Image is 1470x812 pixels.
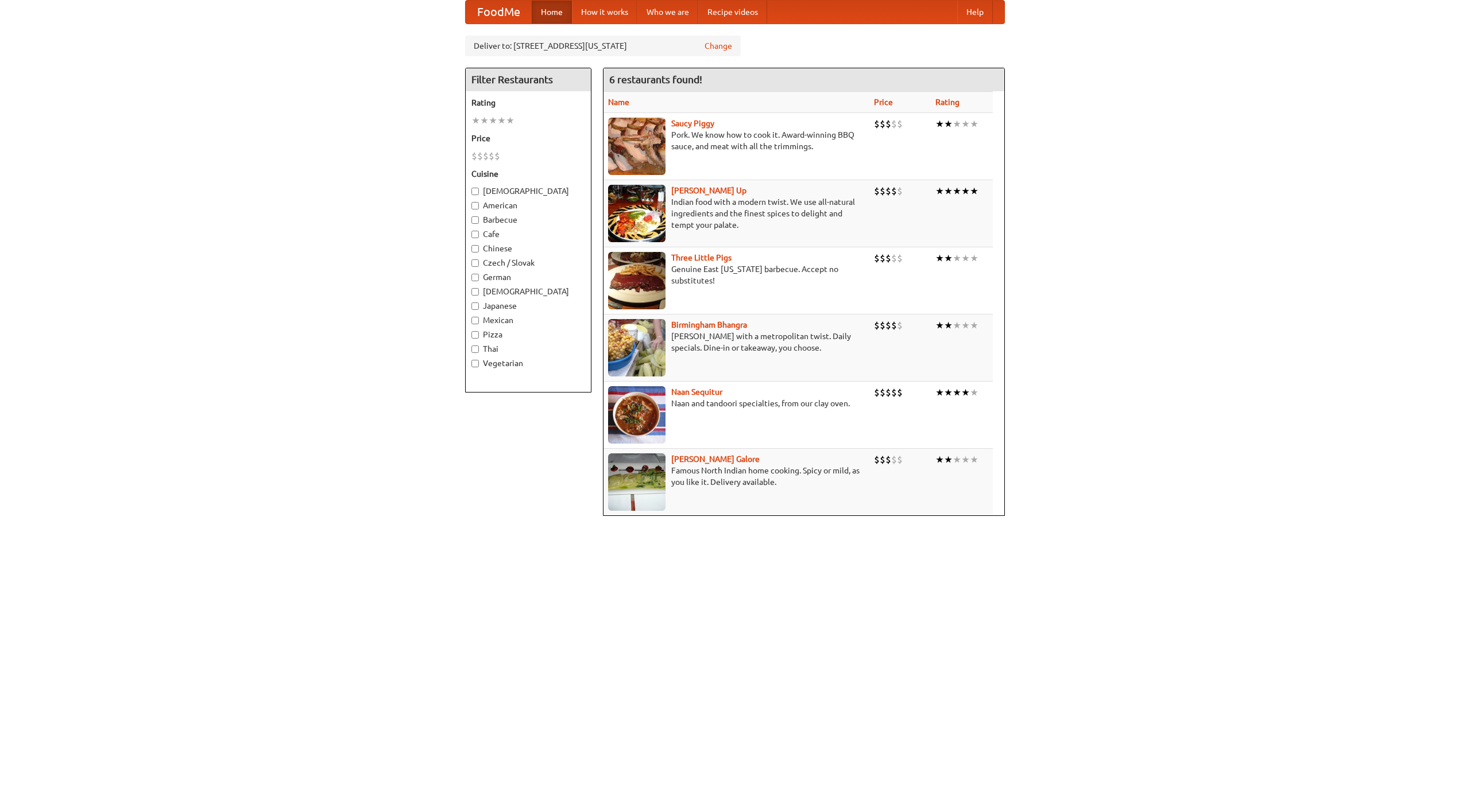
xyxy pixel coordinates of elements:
[935,252,944,265] li: ★
[471,216,479,224] input: Barbecue
[480,114,489,127] li: ★
[608,196,865,231] p: Indian food with a modern twist. We use all-natural ingredients and the finest spices to delight ...
[970,118,978,130] li: ★
[891,386,897,399] li: $
[471,331,479,339] input: Pizza
[885,386,891,399] li: $
[608,386,666,444] img: naansequitur.jpg
[880,453,885,466] li: $
[897,118,903,130] li: $
[891,252,897,265] li: $
[953,386,961,399] li: ★
[874,386,880,399] li: $
[970,185,978,197] li: ★
[608,398,865,409] p: Naan and tandoori specialties, from our clay oven.
[953,453,961,466] li: ★
[471,188,479,195] input: [DEMOGRAPHIC_DATA]
[897,252,903,265] li: $
[608,319,666,376] img: bhangra.jpg
[471,317,479,324] input: Mexican
[471,214,585,226] label: Barbecue
[471,345,479,353] input: Thai
[477,150,483,162] li: $
[961,118,970,130] li: ★
[970,386,978,399] li: ★
[935,319,944,332] li: ★
[608,98,629,107] a: Name
[961,252,970,265] li: ★
[944,386,953,399] li: ★
[471,185,585,197] label: [DEMOGRAPHIC_DATA]
[953,252,961,265] li: ★
[935,118,944,130] li: ★
[698,1,767,24] a: Recipe videos
[961,453,970,466] li: ★
[471,314,585,326] label: Mexican
[471,133,585,144] h5: Price
[471,288,479,296] input: [DEMOGRAPHIC_DATA]
[671,119,714,128] a: Saucy Piggy
[891,185,897,197] li: $
[671,186,746,195] b: [PERSON_NAME] Up
[897,453,903,466] li: $
[532,1,572,24] a: Home
[671,454,760,464] a: [PERSON_NAME] Galore
[944,118,953,130] li: ★
[935,98,960,107] a: Rating
[483,150,489,162] li: $
[874,118,880,130] li: $
[671,320,747,329] a: Birmingham Bhangra
[891,453,897,466] li: $
[608,252,666,309] img: littlepigs.jpg
[471,150,477,162] li: $
[608,185,666,242] img: curryup.jpg
[471,271,585,283] label: German
[466,1,532,24] a: FoodMe
[874,319,880,332] li: $
[572,1,637,24] a: How it works
[935,453,944,466] li: ★
[471,259,479,267] input: Czech / Slovak
[885,252,891,265] li: $
[608,453,666,511] img: currygalore.jpg
[874,252,880,265] li: $
[471,343,585,355] label: Thai
[885,118,891,130] li: $
[609,74,702,85] ng-pluralize: 6 restaurants found!
[637,1,698,24] a: Who we are
[957,1,993,24] a: Help
[874,185,880,197] li: $
[880,118,885,130] li: $
[944,453,953,466] li: ★
[471,300,585,312] label: Japanese
[471,97,585,108] h5: Rating
[494,150,500,162] li: $
[953,118,961,130] li: ★
[880,252,885,265] li: $
[953,185,961,197] li: ★
[608,263,865,286] p: Genuine East [US_STATE] barbecue. Accept no substitutes!
[471,231,479,238] input: Cafe
[880,185,885,197] li: $
[944,319,953,332] li: ★
[935,185,944,197] li: ★
[471,168,585,180] h5: Cuisine
[885,453,891,466] li: $
[671,387,722,397] a: Naan Sequitur
[465,36,741,56] div: Deliver to: [STREET_ADDRESS][US_STATE]
[897,319,903,332] li: $
[897,185,903,197] li: $
[671,253,732,262] a: Three Little Pigs
[874,98,893,107] a: Price
[970,319,978,332] li: ★
[970,453,978,466] li: ★
[970,252,978,265] li: ★
[471,243,585,254] label: Chinese
[891,118,897,130] li: $
[506,114,514,127] li: ★
[471,200,585,211] label: American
